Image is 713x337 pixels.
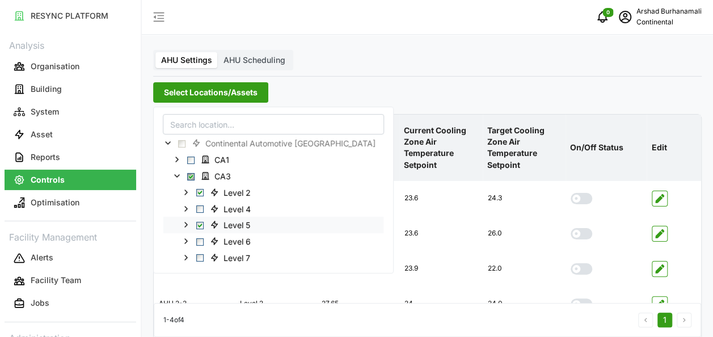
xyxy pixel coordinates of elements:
[5,292,136,315] a: Jobs
[223,220,250,231] span: Level 5
[5,123,136,146] a: Asset
[196,189,204,197] span: Select Level 2
[5,5,136,27] a: RESYNC PLATFORM
[5,78,136,100] a: Building
[223,252,250,264] span: Level 7
[400,290,482,318] div: 24
[606,9,610,16] span: 0
[31,10,108,22] p: RESYNC PLATFORM
[483,184,565,212] div: 24.3
[31,61,79,72] p: Organisation
[31,252,53,263] p: Alerts
[5,102,136,122] button: System
[649,133,699,162] p: Edit
[153,82,268,103] button: Select Locations/Assets
[5,293,136,314] button: Jobs
[205,202,259,216] span: Level 4
[214,155,229,166] span: CA1
[196,169,239,183] span: CA3
[187,137,383,150] span: Continental Automotive Singapore
[187,157,195,164] span: Select CA1
[178,140,185,148] span: Select Continental Automotive Singapore
[205,218,258,232] span: Level 5
[400,184,482,212] div: 23.6
[31,174,65,186] p: Controls
[5,168,136,191] a: Controls
[5,100,136,123] a: System
[205,186,259,199] span: Level 2
[5,36,136,53] p: Analysis
[31,151,60,163] p: Reports
[187,173,195,180] span: Select CA3
[5,6,136,26] button: RESYNC PLATFORM
[235,290,316,318] div: Level 2
[5,56,136,77] button: Organisation
[317,290,399,318] div: 27.65
[205,234,259,248] span: Level 6
[568,133,644,162] p: On/Off Status
[31,197,79,208] p: Optimisation
[31,275,81,286] p: Facility Team
[196,222,204,229] span: Select Level 5
[5,55,136,78] a: Organisation
[614,6,636,28] button: schedule
[196,238,204,246] span: Select Level 6
[591,6,614,28] button: notifications
[485,116,563,180] p: Target Cooling Zone Air Temperature Setpoint
[5,269,136,292] a: Facility Team
[214,171,231,182] span: CA3
[205,251,258,264] span: Level 7
[657,313,672,327] button: 1
[154,290,234,318] div: AHU 2-2
[636,17,702,28] p: Continental
[5,124,136,145] button: Asset
[402,116,480,180] p: Current Cooling Zone Air Temperature Setpoint
[196,255,204,262] span: Select Level 7
[483,255,565,283] div: 22.0
[5,146,136,168] a: Reports
[5,271,136,291] button: Facility Team
[5,191,136,214] a: Optimisation
[223,204,251,215] span: Level 4
[5,248,136,268] button: Alerts
[400,255,482,283] div: 23.9
[636,6,702,17] p: Arshad Burhanamali
[31,83,62,95] p: Building
[5,247,136,269] a: Alerts
[483,220,565,247] div: 26.0
[153,107,394,273] div: Select Locations/Assets
[163,315,184,326] p: 1 - 4 of 4
[5,192,136,213] button: Optimisation
[5,147,136,167] button: Reports
[223,236,251,247] span: Level 6
[163,114,384,134] input: Search location...
[5,79,136,99] button: Building
[161,55,212,65] span: AHU Settings
[164,83,258,102] span: Select Locations/Assets
[5,170,136,190] button: Controls
[196,153,237,167] span: CA1
[31,129,53,140] p: Asset
[5,228,136,245] p: Facility Management
[31,297,49,309] p: Jobs
[400,220,482,247] div: 23.6
[31,106,59,117] p: System
[196,205,204,213] span: Select Level 4
[483,290,565,318] div: 24.0
[223,187,251,199] span: Level 2
[205,138,376,150] span: Continental Automotive [GEOGRAPHIC_DATA]
[223,55,285,65] span: AHU Scheduling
